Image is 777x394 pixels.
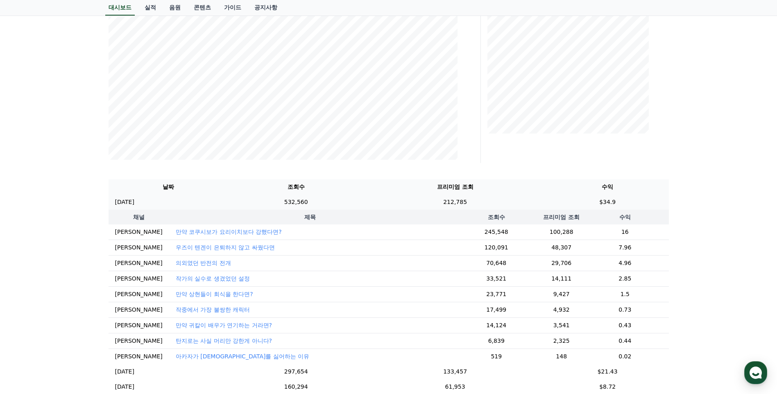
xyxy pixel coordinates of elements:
[541,210,581,224] th: 프리미엄 조회
[176,352,310,360] button: 아카자가 [DEMOGRAPHIC_DATA]를 싫어하는 이유
[546,364,669,379] td: $21.43
[109,302,169,317] td: [PERSON_NAME]
[451,349,541,364] td: 519
[581,349,668,364] td: 0.02
[541,286,581,302] td: 9,427
[541,333,581,349] td: 2,325
[541,255,581,271] td: 29,706
[581,255,668,271] td: 4.96
[581,224,668,240] td: 16
[109,255,169,271] td: [PERSON_NAME]
[451,333,541,349] td: 6,839
[541,302,581,317] td: 4,932
[75,272,85,279] span: 대화
[109,317,169,333] td: [PERSON_NAME]
[541,317,581,333] td: 3,541
[581,333,668,349] td: 0.44
[581,210,668,224] th: 수익
[364,364,546,379] td: 133,457
[581,286,668,302] td: 1.5
[541,271,581,286] td: 14,111
[109,210,169,224] th: 채널
[451,210,541,224] th: 조회수
[176,337,272,345] button: 탄지로는 사실 머리만 강한게 아니다?
[451,224,541,240] td: 245,548
[546,195,669,210] td: $34.9
[109,349,169,364] td: [PERSON_NAME]
[451,302,541,317] td: 17,499
[541,240,581,255] td: 48,307
[2,260,54,280] a: 홈
[109,286,169,302] td: [PERSON_NAME]
[106,260,157,280] a: 설정
[26,272,31,279] span: 홈
[451,286,541,302] td: 23,771
[228,195,364,210] td: 532,560
[127,272,136,279] span: 설정
[451,240,541,255] td: 120,091
[176,259,231,267] button: 의외였던 반전의 전개
[109,224,169,240] td: [PERSON_NAME]
[109,333,169,349] td: [PERSON_NAME]
[109,179,229,195] th: 날짜
[228,364,364,379] td: 297,654
[581,240,668,255] td: 7.96
[541,349,581,364] td: 148
[115,198,134,206] p: [DATE]
[176,228,282,236] button: 만약 코쿠시보가 요리이치보다 강했다면?
[451,317,541,333] td: 14,124
[451,255,541,271] td: 70,648
[364,179,546,195] th: 프리미엄 조회
[176,306,250,314] button: 작중에서 가장 불쌍한 캐릭터
[581,271,668,286] td: 2.85
[546,179,669,195] th: 수익
[581,317,668,333] td: 0.43
[176,290,253,298] button: 만약 상현들이 회식을 한다면?
[115,367,134,376] p: [DATE]
[109,271,169,286] td: [PERSON_NAME]
[176,243,275,251] button: 우즈이 텐겐이 은퇴하지 않고 싸웠다면
[176,274,250,283] button: 작가의 실수로 생겼었던 설정
[115,383,134,391] p: [DATE]
[169,210,451,224] th: 제목
[541,224,581,240] td: 100,288
[228,179,364,195] th: 조회수
[364,195,546,210] td: 212,785
[451,271,541,286] td: 33,521
[581,302,668,317] td: 0.73
[109,240,169,255] td: [PERSON_NAME]
[54,260,106,280] a: 대화
[176,321,272,329] button: 만약 귀칼이 배우가 연기하는 거라면?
